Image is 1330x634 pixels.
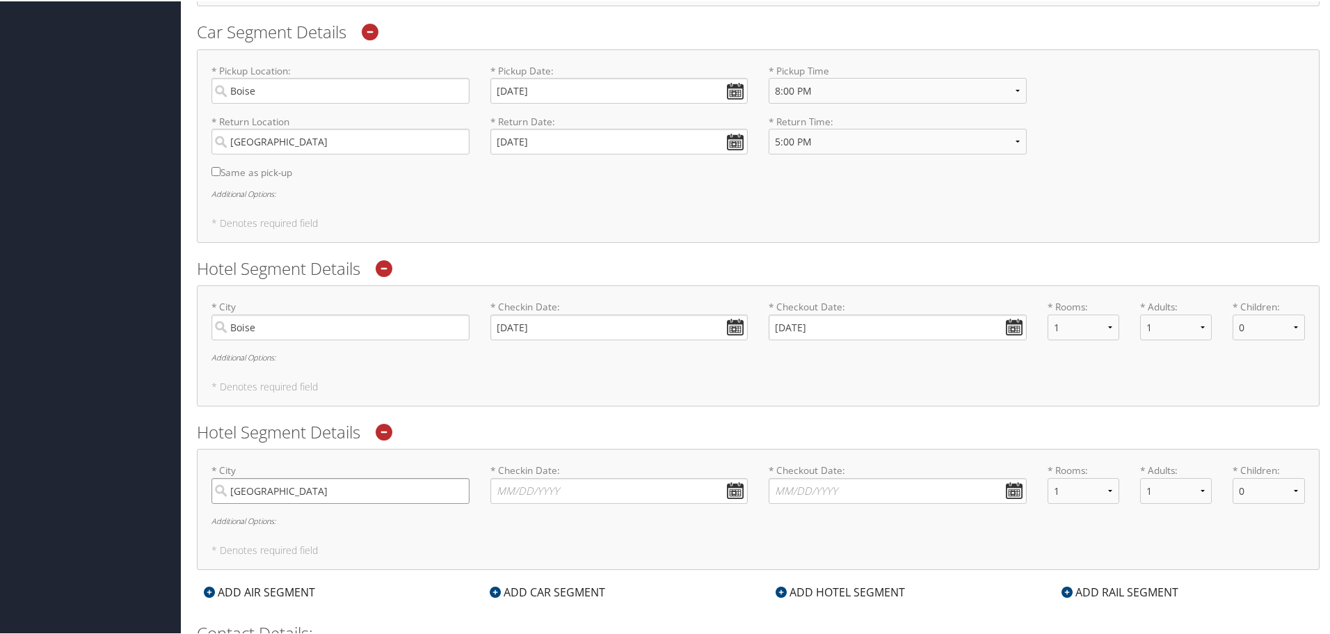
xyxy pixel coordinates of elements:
[211,217,1305,227] h5: * Denotes required field
[211,166,221,175] input: Same as pick-up
[1048,462,1119,476] label: * Rooms:
[211,516,1305,523] h6: Additional Options:
[211,462,470,502] label: * City
[197,255,1320,279] h2: Hotel Segment Details
[211,352,1305,360] h6: Additional Options:
[769,77,1027,102] select: * Pickup Time
[211,189,1305,196] h6: Additional Options:
[1233,462,1304,476] label: * Children:
[483,583,612,599] div: ADD CAR SEGMENT
[769,299,1027,338] label: * Checkout Date:
[769,313,1027,339] input: * Checkout Date:
[769,127,1027,153] select: * Return Time:
[197,583,322,599] div: ADD AIR SEGMENT
[197,19,1320,42] h2: Car Segment Details
[1055,583,1185,599] div: ADD RAIL SEGMENT
[490,313,748,339] input: * Checkin Date:
[490,462,748,502] label: * Checkin Date:
[490,299,748,338] label: * Checkin Date:
[1140,299,1212,312] label: * Adults:
[197,419,1320,443] h2: Hotel Segment Details
[490,63,748,102] label: * Pickup Date:
[769,583,912,599] div: ADD HOTEL SEGMENT
[211,299,470,338] label: * City
[1048,299,1119,312] label: * Rooms:
[769,477,1027,502] input: * Checkout Date:
[1140,462,1212,476] label: * Adults:
[769,462,1027,502] label: * Checkout Date:
[211,63,470,102] label: * Pickup Location:
[769,113,1027,164] label: * Return Time:
[490,113,748,153] label: * Return Date:
[1233,299,1304,312] label: * Children:
[211,381,1305,390] h5: * Denotes required field
[211,164,470,186] label: Same as pick-up
[211,113,470,153] label: * Return Location
[490,77,748,102] input: * Pickup Date:
[769,63,1027,113] label: * Pickup Time
[490,477,748,502] input: * Checkin Date:
[211,544,1305,554] h5: * Denotes required field
[490,127,748,153] input: * Return Date:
